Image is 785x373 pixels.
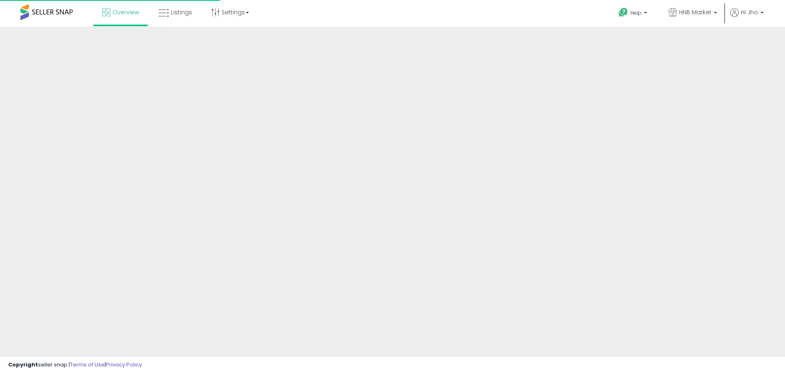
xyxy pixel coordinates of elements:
[679,8,711,16] span: HNB Market
[8,361,38,368] strong: Copyright
[730,8,764,27] a: Hi Jho
[612,1,655,27] a: Help
[630,9,641,16] span: Help
[112,8,139,16] span: Overview
[171,8,192,16] span: Listings
[741,8,758,16] span: Hi Jho
[8,361,142,369] div: seller snap | |
[70,361,105,368] a: Terms of Use
[106,361,142,368] a: Privacy Policy
[618,7,628,18] i: Get Help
